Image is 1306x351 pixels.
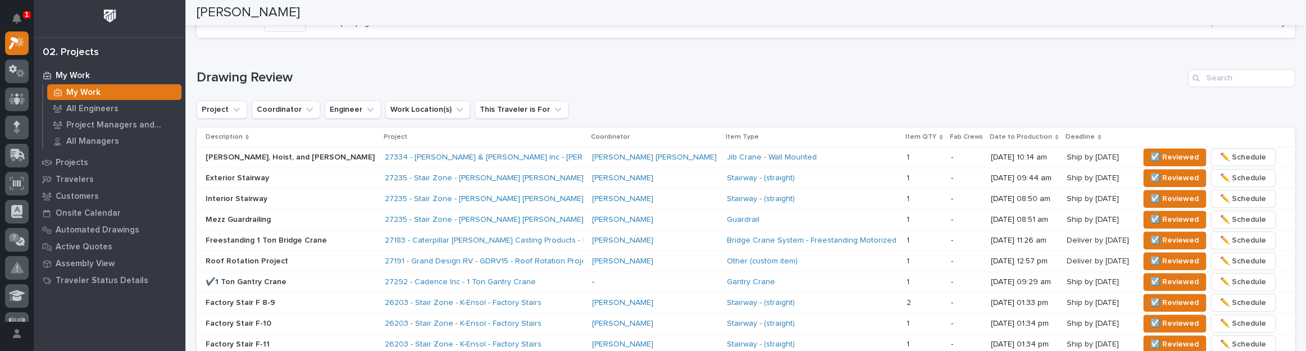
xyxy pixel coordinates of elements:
[726,236,896,245] a: Bridge Crane System - Freestanding Motorized
[206,298,376,308] p: Factory Stair F 8-9
[907,234,912,245] p: 1
[907,213,912,225] p: 1
[1211,273,1276,291] button: ✏️ Schedule
[385,153,731,162] a: 27334 - [PERSON_NAME] & [PERSON_NAME] Inc - [PERSON_NAME], Hoist, and [PERSON_NAME]
[1143,231,1206,249] button: ☑️ Reviewed
[385,257,593,266] a: 27191 - Grand Design RV - GDRV15 - Roof Rotation Project
[385,236,682,245] a: 27183 - Caterpillar [PERSON_NAME] Casting Products - Freestanding 1 Ton UltraLite
[991,340,1058,349] p: [DATE] 01:34 pm
[385,194,659,204] a: 27235 - Stair Zone - [PERSON_NAME] [PERSON_NAME] - Batting Cage Stairs
[34,67,185,84] a: My Work
[991,257,1058,266] p: [DATE] 12:57 pm
[34,204,185,221] a: Onsite Calendar
[592,174,653,183] a: [PERSON_NAME]
[56,192,99,202] p: Customers
[197,250,1295,271] tr: Roof Rotation Project27191 - Grand Design RV - GDRV15 - Roof Rotation Project [PERSON_NAME] Other...
[1220,171,1266,185] span: ✏️ Schedule
[950,298,981,308] p: -
[1220,275,1266,289] span: ✏️ Schedule
[197,147,1295,168] tr: [PERSON_NAME], Hoist, and [PERSON_NAME]27334 - [PERSON_NAME] & [PERSON_NAME] Inc - [PERSON_NAME],...
[56,71,90,81] p: My Work
[950,174,981,183] p: -
[385,298,541,308] a: 26203 - Stair Zone - K-Ensol - Factory Stairs
[385,101,470,118] button: Work Location(s)
[1143,148,1206,166] button: ☑️ Reviewed
[197,292,1295,313] tr: Factory Stair F 8-926203 - Stair Zone - K-Ensol - Factory Stairs [PERSON_NAME] Stairway - (straig...
[1067,275,1121,287] p: Ship by [DATE]
[592,215,653,225] a: [PERSON_NAME]
[1220,254,1266,268] span: ✏️ Schedule
[66,136,119,147] p: All Managers
[1150,171,1199,185] span: ☑️ Reviewed
[34,255,185,272] a: Assembly View
[206,236,376,245] p: Freestanding 1 Ton Bridge Crane
[206,257,376,266] p: Roof Rotation Project
[1220,192,1266,206] span: ✏️ Schedule
[950,215,981,225] p: -
[34,171,185,188] a: Travelers
[991,236,1058,245] p: [DATE] 11:26 am
[475,101,568,118] button: This Traveler is For
[726,319,794,329] a: Stairway - (straight)
[950,277,981,287] p: -
[1067,234,1131,245] p: Deliver by [DATE]
[197,70,1184,86] h1: Drawing Review
[907,171,912,183] p: 1
[1143,273,1206,291] button: ☑️ Reviewed
[197,271,1295,292] tr: ✔️1 Ton Gantry Crane27292 - Cadence Inc - 1 Ton Gantry Crane -Gantry Crane 11 -[DATE] 09:29 amShi...
[726,298,794,308] a: Stairway - (straight)
[206,340,376,349] p: Factory Stair F-11
[950,340,981,349] p: -
[56,276,148,286] p: Traveler Status Details
[1067,317,1121,329] p: Ship by [DATE]
[726,340,794,349] a: Stairway - (straight)
[950,153,981,162] p: -
[592,257,653,266] a: [PERSON_NAME]
[592,340,653,349] a: [PERSON_NAME]
[34,221,185,238] a: Automated Drawings
[206,153,376,162] p: [PERSON_NAME], Hoist, and [PERSON_NAME]
[197,4,300,21] h2: [PERSON_NAME]
[252,101,320,118] button: Coordinator
[34,154,185,171] a: Projects
[1150,275,1199,289] span: ☑️ Reviewed
[385,319,541,329] a: 26203 - Stair Zone - K-Ensol - Factory Stairs
[592,298,653,308] a: [PERSON_NAME]
[1143,169,1206,187] button: ☑️ Reviewed
[1188,69,1295,87] input: Search
[206,319,376,329] p: Factory Stair F-10
[1067,254,1131,266] p: Deliver by [DATE]
[1211,314,1276,332] button: ✏️ Schedule
[34,272,185,289] a: Traveler Status Details
[197,189,1295,209] tr: Interior Stairway27235 - Stair Zone - [PERSON_NAME] [PERSON_NAME] - Batting Cage Stairs [PERSON_N...
[99,6,120,26] img: Workspace Logo
[991,277,1058,287] p: [DATE] 09:29 am
[991,194,1058,204] p: [DATE] 08:50 am
[1150,234,1199,247] span: ☑️ Reviewed
[1150,254,1199,268] span: ☑️ Reviewed
[197,313,1295,334] tr: Factory Stair F-1026203 - Stair Zone - K-Ensol - Factory Stairs [PERSON_NAME] Stairway - (straigh...
[1143,252,1206,270] button: ☑️ Reviewed
[56,208,121,218] p: Onsite Calendar
[1220,296,1266,309] span: ✏️ Schedule
[43,47,99,59] div: 02. Projects
[1211,294,1276,312] button: ✏️ Schedule
[1211,211,1276,229] button: ✏️ Schedule
[56,158,88,168] p: Projects
[726,153,816,162] a: Jib Crane - Wall Mounted
[907,296,913,308] p: 2
[56,259,115,269] p: Assembly View
[385,340,541,349] a: 26203 - Stair Zone - K-Ensol - Factory Stairs
[991,215,1058,225] p: [DATE] 08:51 am
[1220,213,1266,226] span: ✏️ Schedule
[1066,131,1095,143] p: Deadline
[66,104,119,114] p: All Engineers
[1067,171,1121,183] p: Ship by [DATE]
[56,225,139,235] p: Automated Drawings
[1067,296,1121,308] p: Ship by [DATE]
[197,168,1295,189] tr: Exterior Stairway27235 - Stair Zone - [PERSON_NAME] [PERSON_NAME] - Batting Cage Stairs [PERSON_N...
[949,131,982,143] p: Fab Crews
[5,7,29,30] button: Notifications
[197,101,247,118] button: Project
[1211,148,1276,166] button: ✏️ Schedule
